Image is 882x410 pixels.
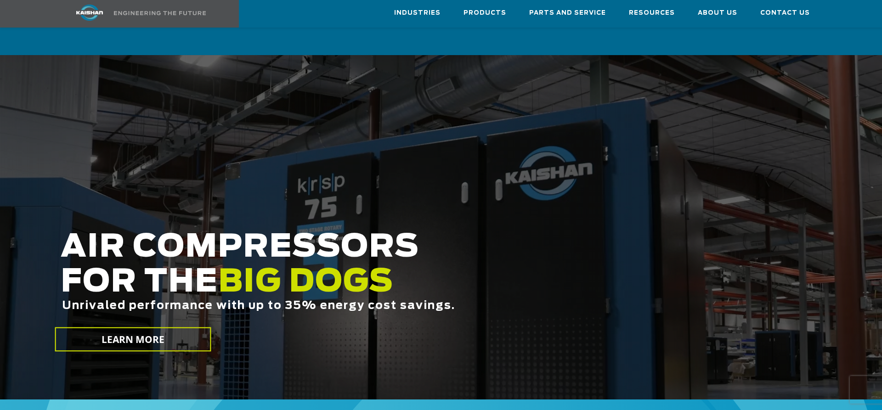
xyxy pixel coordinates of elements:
[55,327,211,352] a: LEARN MORE
[61,230,693,341] h2: AIR COMPRESSORS FOR THE
[529,0,606,25] a: Parts and Service
[464,0,506,25] a: Products
[218,267,394,298] span: BIG DOGS
[529,8,606,18] span: Parts and Service
[394,8,441,18] span: Industries
[394,0,441,25] a: Industries
[698,0,737,25] a: About Us
[760,0,810,25] a: Contact Us
[62,300,455,311] span: Unrivaled performance with up to 35% energy cost savings.
[55,5,124,21] img: kaishan logo
[464,8,506,18] span: Products
[629,0,675,25] a: Resources
[102,333,165,346] span: LEARN MORE
[698,8,737,18] span: About Us
[629,8,675,18] span: Resources
[760,8,810,18] span: Contact Us
[114,11,206,15] img: Engineering the future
